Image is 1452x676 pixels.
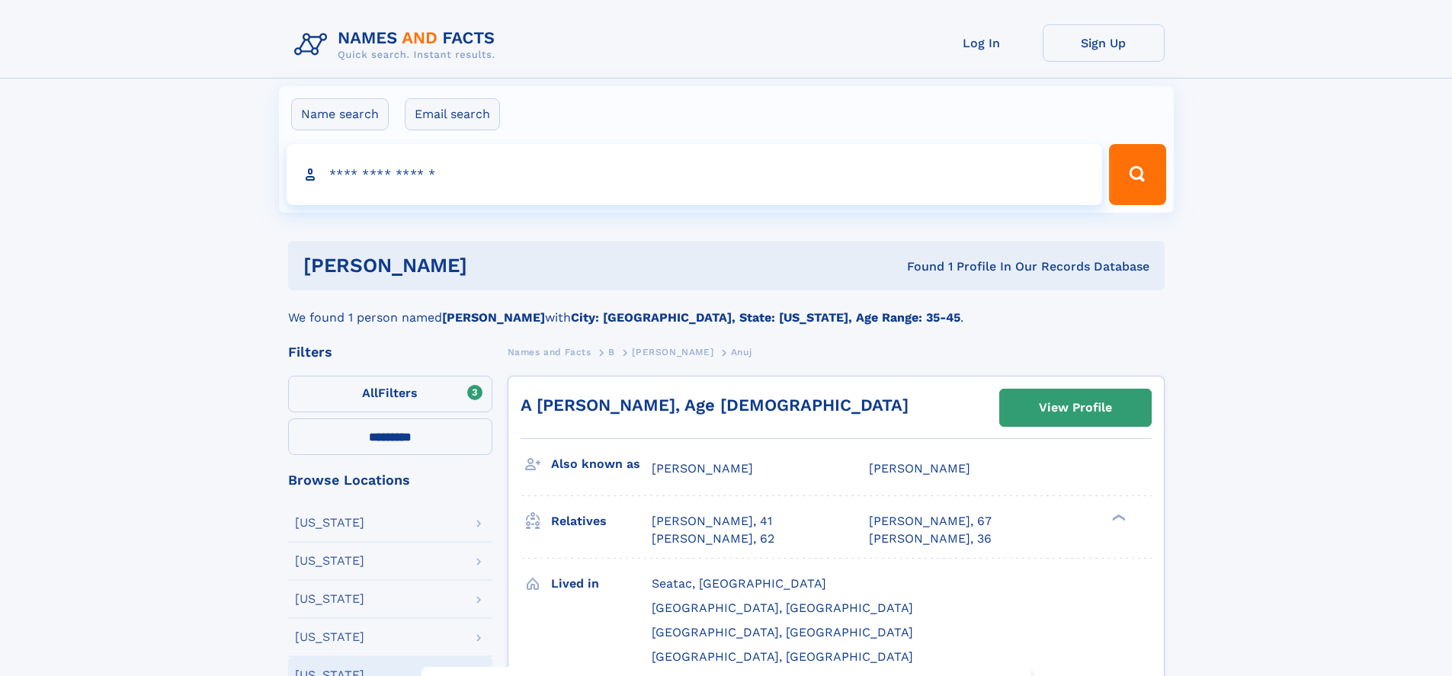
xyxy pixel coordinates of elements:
b: City: [GEOGRAPHIC_DATA], State: [US_STATE], Age Range: 35-45 [571,310,960,325]
label: Email search [405,98,500,130]
div: [US_STATE] [295,517,364,529]
a: [PERSON_NAME], 67 [869,513,992,530]
span: B [608,347,615,357]
a: Sign Up [1043,24,1165,62]
a: B [608,342,615,361]
div: [US_STATE] [295,593,364,605]
img: Logo Names and Facts [288,24,508,66]
a: [PERSON_NAME], 36 [869,530,992,547]
a: View Profile [1000,389,1151,426]
b: [PERSON_NAME] [442,310,545,325]
span: Anuj [731,347,752,357]
input: search input [287,144,1103,205]
div: Filters [288,345,492,359]
h3: Lived in [551,571,652,597]
span: [GEOGRAPHIC_DATA], [GEOGRAPHIC_DATA] [652,601,913,615]
label: Name search [291,98,389,130]
h1: [PERSON_NAME] [303,256,688,275]
span: [GEOGRAPHIC_DATA], [GEOGRAPHIC_DATA] [652,649,913,664]
a: [PERSON_NAME], 41 [652,513,772,530]
span: [GEOGRAPHIC_DATA], [GEOGRAPHIC_DATA] [652,625,913,639]
div: [US_STATE] [295,631,364,643]
a: Log In [921,24,1043,62]
a: A [PERSON_NAME], Age [DEMOGRAPHIC_DATA] [521,396,909,415]
div: Found 1 Profile In Our Records Database [687,258,1149,275]
div: We found 1 person named with . [288,290,1165,327]
a: [PERSON_NAME], 62 [652,530,774,547]
a: [PERSON_NAME] [632,342,713,361]
a: Names and Facts [508,342,591,361]
span: All [362,386,378,400]
div: View Profile [1039,390,1112,425]
h3: Also known as [551,451,652,477]
span: [PERSON_NAME] [632,347,713,357]
span: Seatac, [GEOGRAPHIC_DATA] [652,576,826,591]
button: Search Button [1109,144,1165,205]
div: Browse Locations [288,473,492,487]
h3: Relatives [551,508,652,534]
label: Filters [288,376,492,412]
div: ❯ [1108,513,1127,523]
span: [PERSON_NAME] [652,461,753,476]
span: [PERSON_NAME] [869,461,970,476]
div: [US_STATE] [295,555,364,567]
